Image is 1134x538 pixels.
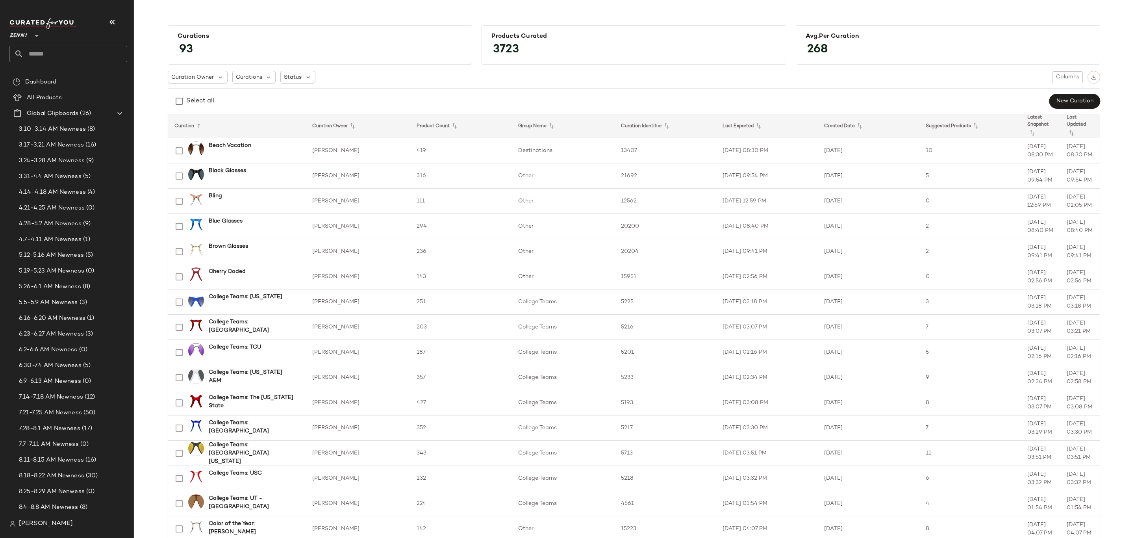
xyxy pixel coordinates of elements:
[19,204,85,213] span: 4.21-4.25 AM Newness
[19,503,78,512] span: 8.4-8.8 AM Newness
[85,487,94,496] span: (0)
[84,330,93,339] span: (3)
[512,189,615,214] td: Other
[919,239,1021,264] td: 2
[85,204,94,213] span: (0)
[306,264,410,289] td: [PERSON_NAME]
[1060,441,1100,466] td: [DATE] 03:51 PM
[78,503,87,512] span: (8)
[512,114,615,138] th: Group Name
[1060,214,1100,239] td: [DATE] 08:40 PM
[818,365,919,390] td: [DATE]
[1091,74,1097,80] img: svg%3e
[716,214,818,239] td: [DATE] 08:40 PM
[82,219,91,228] span: (9)
[1021,289,1060,315] td: [DATE] 03:18 PM
[818,138,919,163] td: [DATE]
[209,242,248,250] b: Brown Glasses
[512,365,615,390] td: College Teams
[1021,163,1060,189] td: [DATE] 09:54 PM
[1060,416,1100,441] td: [DATE] 03:30 PM
[209,167,246,175] b: Black Glasses
[716,390,818,416] td: [DATE] 03:08 PM
[19,188,86,197] span: 4.14-4.18 AM Newness
[84,456,96,465] span: (16)
[512,214,615,239] td: Other
[512,416,615,441] td: College Teams
[27,93,62,102] span: All Products
[1021,365,1060,390] td: [DATE] 02:34 PM
[19,487,85,496] span: 8.25-8.29 AM Nenwess
[919,466,1021,491] td: 6
[410,365,512,390] td: 357
[306,189,410,214] td: [PERSON_NAME]
[919,315,1021,340] td: 7
[82,361,91,370] span: (5)
[82,408,96,417] span: (50)
[615,239,716,264] td: 20204
[171,35,201,64] span: 93
[512,340,615,365] td: College Teams
[410,214,512,239] td: 294
[1021,264,1060,289] td: [DATE] 02:56 PM
[1021,214,1060,239] td: [DATE] 08:40 PM
[806,33,1090,40] div: Avg.per Curation
[615,214,716,239] td: 20200
[188,192,204,208] img: 4451815-eyeglasses-front-view.jpg
[512,315,615,340] td: College Teams
[410,466,512,491] td: 232
[410,189,512,214] td: 111
[919,138,1021,163] td: 10
[1021,189,1060,214] td: [DATE] 12:59 PM
[19,251,84,260] span: 5.12-5.16 AM Newness
[1060,466,1100,491] td: [DATE] 03:32 PM
[1056,98,1093,104] span: New Curation
[9,18,76,29] img: cfy_white_logo.C9jOOHJF.svg
[306,214,410,239] td: [PERSON_NAME]
[1021,138,1060,163] td: [DATE] 08:30 PM
[919,416,1021,441] td: 7
[512,441,615,466] td: College Teams
[410,441,512,466] td: 343
[1060,390,1100,416] td: [DATE] 03:08 PM
[209,192,222,200] b: Bling
[19,471,84,480] span: 8.18-8.22 AM Newness
[171,73,214,82] span: Curation Owner
[716,365,818,390] td: [DATE] 02:34 PM
[188,343,204,359] img: 1136021-sunglasses-front-view.jpg
[19,393,83,402] span: 7.14-7.18 AM Newness
[1021,491,1060,516] td: [DATE] 01:54 PM
[1060,365,1100,390] td: [DATE] 02:58 PM
[306,340,410,365] td: [PERSON_NAME]
[818,114,919,138] th: Created Date
[85,314,94,323] span: (1)
[306,239,410,264] td: [PERSON_NAME]
[410,264,512,289] td: 143
[1056,74,1079,80] span: Columns
[209,267,246,276] b: Cherry Coded
[512,163,615,189] td: Other
[1021,466,1060,491] td: [DATE] 03:32 PM
[19,424,80,433] span: 7.28-8.1 AM Newness
[919,189,1021,214] td: 0
[818,340,919,365] td: [DATE]
[19,361,82,370] span: 6.30-7.4 AM Newness
[512,264,615,289] td: Other
[919,114,1021,138] th: Suggested Products
[13,78,20,86] img: svg%3e
[919,390,1021,416] td: 8
[168,114,306,138] th: Curation
[209,519,296,536] b: Color of the Year: [PERSON_NAME]
[19,519,73,529] span: [PERSON_NAME]
[19,267,84,276] span: 5.19-5.23 AM Newness
[919,441,1021,466] td: 11
[188,419,204,434] img: 2031116-eyeglasses-front-view.jpg
[919,289,1021,315] td: 3
[716,264,818,289] td: [DATE] 02:56 PM
[512,239,615,264] td: Other
[716,466,818,491] td: [DATE] 03:32 PM
[410,289,512,315] td: 251
[82,235,90,244] span: (1)
[1060,264,1100,289] td: [DATE] 02:56 PM
[919,214,1021,239] td: 2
